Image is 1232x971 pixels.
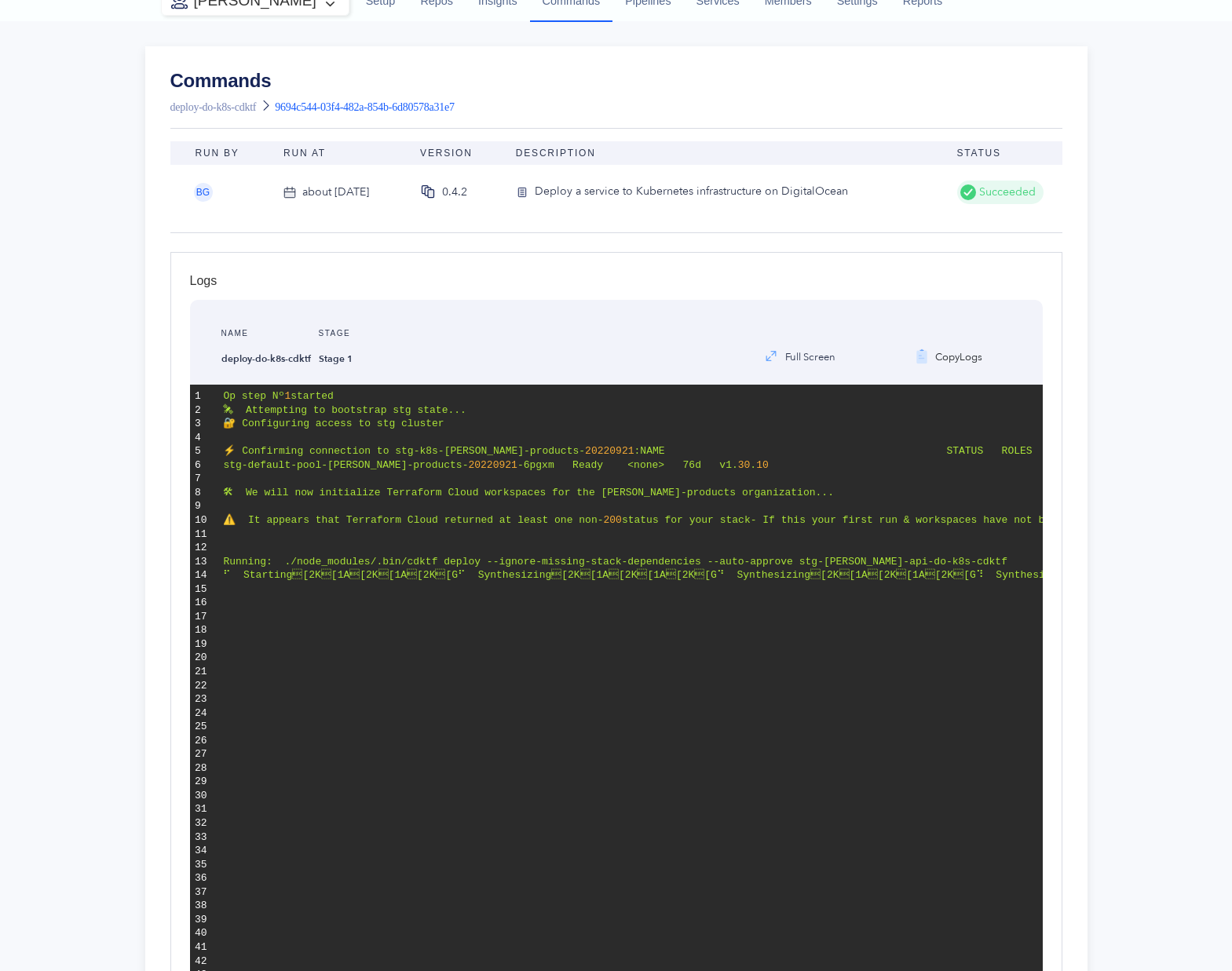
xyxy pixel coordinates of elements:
[932,350,982,364] span: Copy Logs
[195,830,213,845] div: 33
[195,858,213,872] div: 35
[195,913,213,927] div: 39
[195,665,213,679] div: 21
[195,555,213,569] div: 13
[195,747,213,761] div: 27
[170,141,272,165] th: Run By
[195,389,213,403] div: 1
[221,352,311,365] strong: deploy-do-k8s-cdktf
[195,679,213,693] div: 22
[195,871,213,885] div: 36
[292,569,302,581] span: 
[195,899,213,913] div: 38
[221,300,311,351] div: Name
[810,569,976,581] span: [2K[1A[2K[1A[2K[G
[195,596,213,610] div: 16
[195,802,213,816] div: 31
[190,272,1043,300] div: Logs
[302,184,369,201] div: about [DATE]
[195,720,213,734] div: 25
[468,459,517,471] span: 20220921
[195,527,213,542] div: 11
[603,514,621,526] span: 200
[223,556,1007,568] span: Running: ./node_modules/.bin/cdktf deploy --ignore-missing-stack-dependencies --auto-approve stg-...
[750,341,849,372] button: Full Screen
[275,101,455,113] span: 9694c544-03f4-482a-854b-6d80578a31e7
[901,341,996,372] button: CopyLogs
[196,188,210,197] span: BG
[284,390,291,402] span: 1
[223,404,466,416] span: 🛰 Attempting to bootstrap stg state...
[585,445,634,457] span: 20220921
[223,487,834,498] span: 🛠 We will now initialize Terraform Cloud workspaces for the [PERSON_NAME]-products organization...
[195,789,213,803] div: 30
[319,300,353,351] div: Stage
[535,183,848,202] div: Deploy a service to Kubernetes infrastructure on DigitalOcean
[195,623,213,637] div: 18
[634,445,641,457] span: :
[195,541,213,555] div: 12
[738,459,751,471] span: 30
[195,637,213,652] div: 19
[195,940,213,955] div: 41
[195,955,213,969] div: 42
[195,885,213,900] div: 37
[195,582,213,597] div: 15
[195,926,213,940] div: 40
[945,141,1062,165] th: Status
[195,513,213,527] div: 10
[640,445,1136,457] span: NAME STATUS ROLES AGE VERSION
[223,445,585,457] span: ⚡️ Confirming connection to stg-k8s-[PERSON_NAME]-products-
[195,610,213,624] div: 17
[170,101,257,113] a: deploy-do-k8s-cdktf
[195,706,213,721] div: 24
[195,816,213,830] div: 32
[195,651,213,665] div: 20
[271,141,408,165] th: Run At
[195,692,213,706] div: 23
[195,486,213,500] div: 8
[195,568,213,582] div: 14
[195,458,213,473] div: 6
[223,459,468,471] span: stg-default-pool-[PERSON_NAME]-products-
[195,499,213,513] div: 9
[517,459,738,471] span: -6pgxm Ready <none> 76d v1.
[223,569,292,581] span: ⠋ Starting
[319,352,353,365] strong: Stage 1
[195,403,213,418] div: 2
[195,431,213,445] div: 4
[170,71,455,90] a: Commands
[750,459,756,471] span: .
[195,775,213,789] div: 29
[195,844,213,858] div: 34
[516,183,535,202] img: version-icon
[195,734,213,748] div: 26
[458,569,551,581] span: ⠋ Synthesizing
[195,417,213,431] div: 3
[976,184,1036,201] span: Succeeded
[223,390,284,402] span: Op step Nº
[223,418,444,429] span: 🔐 Configuring access to stg cluster
[503,141,945,165] th: Description
[551,569,717,581] span: [2K[1A[2K[1A[2K[G
[195,761,213,776] div: 28
[195,444,213,458] div: 5
[976,569,1069,581] span: ⠹ Synthesizing
[717,569,810,581] span: ⠙ Synthesizing
[302,569,458,581] span: [2K[1A[2K[1A[2K[G
[195,472,213,486] div: 7
[408,141,503,165] th: Version
[291,390,334,402] span: started
[223,514,603,526] span: ⚠️ It appears that Terraform Cloud returned at least one non-
[442,184,467,201] div: 0.4.2
[622,514,751,526] span: status for your stack
[756,459,769,471] span: 10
